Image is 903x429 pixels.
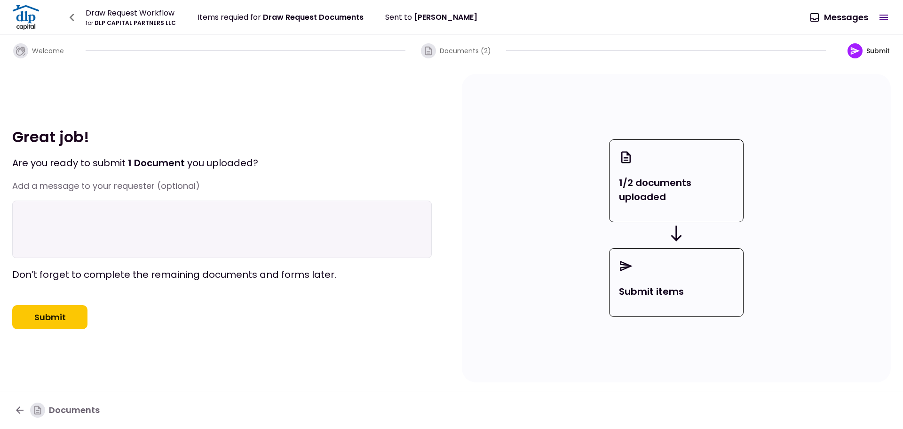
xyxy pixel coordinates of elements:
span: [PERSON_NAME] [414,12,477,23]
img: Logo [11,3,40,32]
div: Draw Request Workflow [86,7,176,19]
div: Documents [30,403,100,418]
button: Submit [840,36,897,66]
p: Submit items [619,284,733,299]
p: 1/2 documents uploaded [619,176,733,204]
button: Messages [803,5,876,30]
p: Don’t forget to complete the remaining documents and forms later. [12,267,432,282]
div: DLP CAPITAL PARTNERS LLC [86,19,176,27]
button: Welcome [6,36,71,66]
button: Documents (2) [420,36,492,66]
div: Items requied for [198,11,364,23]
span: 1 Document [128,156,185,170]
p: Are you ready to submit you uploaded ? [12,156,432,170]
span: Documents (2) [440,46,491,56]
span: Welcome [32,46,64,56]
div: Sent to [385,11,477,23]
p: Add a message to your requester (optional) [12,179,432,192]
button: Submit [12,305,87,330]
h1: Great job! [12,127,432,146]
span: for [86,19,93,27]
span: Draw Request Documents [263,12,364,23]
button: Documents [7,398,107,422]
span: Submit [866,46,890,56]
